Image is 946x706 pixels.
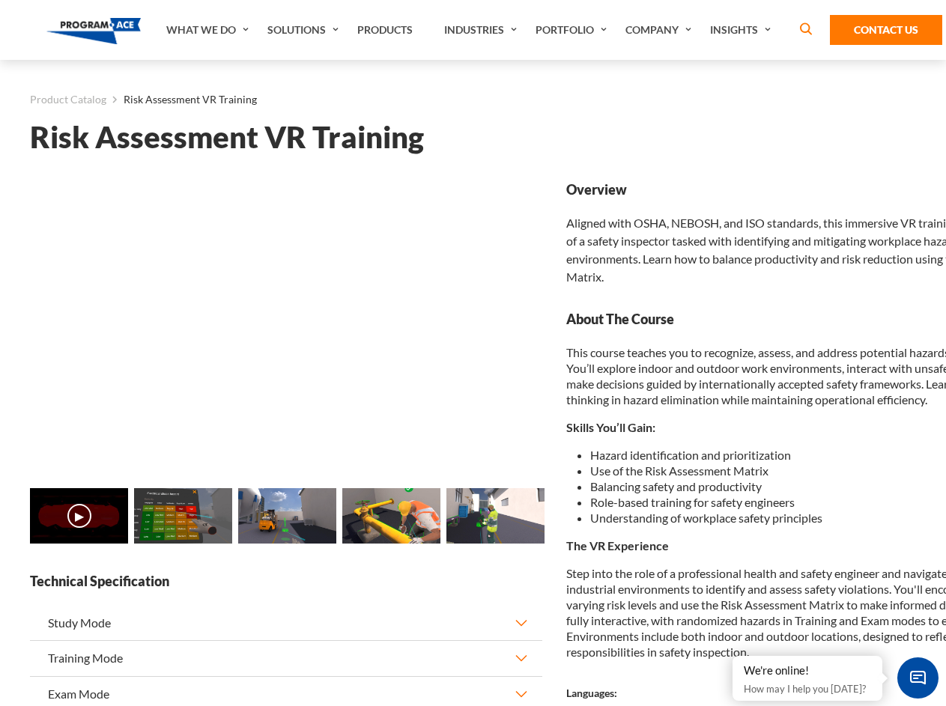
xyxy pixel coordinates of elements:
[30,180,542,469] iframe: Risk Assessment VR Training - Video 0
[342,488,440,544] img: Risk Assessment VR Training - Preview 3
[744,663,871,678] div: We're online!
[238,488,336,544] img: Risk Assessment VR Training - Preview 2
[46,18,142,44] img: Program-Ace
[30,90,106,109] a: Product Catalog
[830,15,942,45] a: Contact Us
[67,504,91,528] button: ▶
[897,657,939,699] span: Chat Widget
[566,687,617,699] strong: Languages:
[106,90,257,109] li: Risk Assessment VR Training
[30,606,542,640] button: Study Mode
[30,572,542,591] strong: Technical Specification
[446,488,545,544] img: Risk Assessment VR Training - Preview 4
[134,488,232,544] img: Risk Assessment VR Training - Preview 1
[744,680,871,698] p: How may I help you [DATE]?
[30,641,542,675] button: Training Mode
[30,488,128,544] img: Risk Assessment VR Training - Video 0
